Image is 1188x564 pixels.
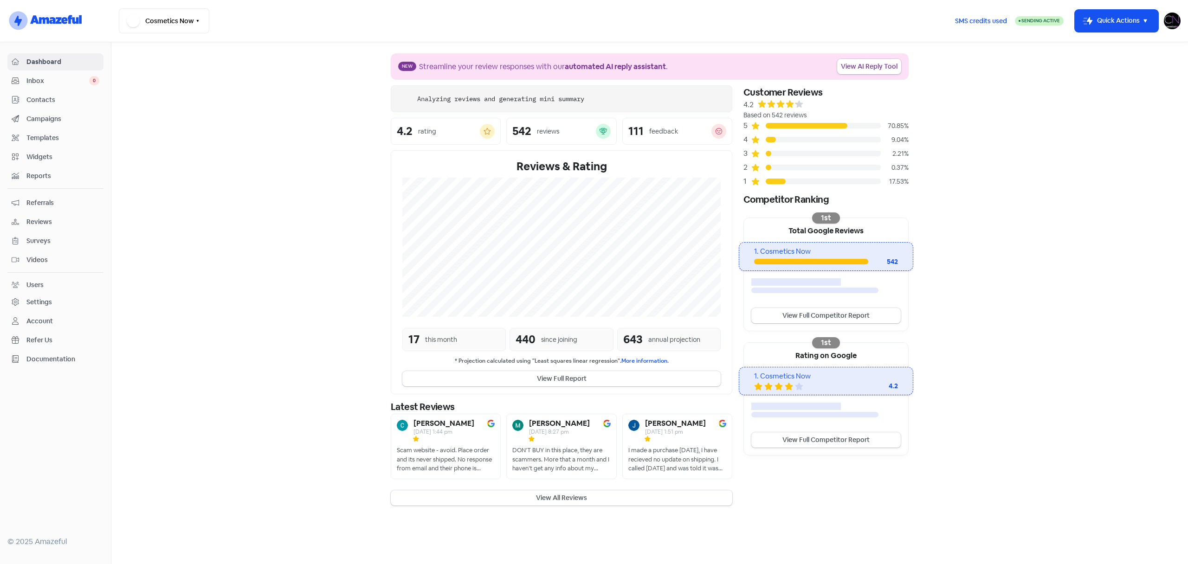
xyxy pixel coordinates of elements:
div: 643 [623,331,643,348]
div: 111 [628,126,644,137]
div: 70.85% [881,121,909,131]
div: 2.21% [881,149,909,159]
a: Videos [7,251,103,269]
div: rating [418,127,436,136]
a: 111feedback [622,118,732,145]
a: View Full Competitor Report [751,432,901,448]
div: Settings [26,297,52,307]
a: Account [7,313,103,330]
div: 1 [743,176,751,187]
b: [PERSON_NAME] [529,420,590,427]
a: View Full Competitor Report [751,308,901,323]
a: SMS credits used [947,15,1015,25]
div: 1. Cosmetics Now [754,246,897,257]
span: Reviews [26,217,99,227]
a: Sending Active [1015,15,1064,26]
img: Avatar [512,420,523,431]
span: Dashboard [26,57,99,67]
img: Image [603,420,611,427]
div: Customer Reviews [743,85,909,99]
button: View Full Report [402,371,721,386]
div: 4 [743,134,751,145]
a: 4.2rating [391,118,501,145]
div: 5 [743,120,751,131]
div: Latest Reviews [391,400,732,414]
div: 9.04% [881,135,909,145]
div: Scam website - avoid. Place order and its never shipped. No response from email and their phone i... [397,446,495,473]
b: [PERSON_NAME] [413,420,474,427]
img: User [1164,13,1181,29]
div: Streamline your review responses with our . [419,61,668,72]
span: Documentation [26,354,99,364]
img: Image [719,420,726,427]
img: Image [487,420,495,427]
span: Widgets [26,152,99,162]
a: Settings [7,294,103,311]
a: Refer Us [7,332,103,349]
div: Analyzing reviews and generating mini summary [417,94,584,104]
a: More information. [621,357,669,365]
a: Reports [7,167,103,185]
span: Campaigns [26,114,99,124]
a: View AI Reply Tool [837,59,901,74]
button: Quick Actions [1075,10,1158,32]
a: Reviews [7,213,103,231]
div: this month [425,335,457,345]
span: Refer Us [26,335,99,345]
div: Total Google Reviews [744,218,908,242]
span: Videos [26,255,99,265]
span: Contacts [26,95,99,105]
button: Cosmetics Now [119,8,209,33]
div: 542 [512,126,531,137]
div: 1. Cosmetics Now [754,371,897,382]
div: 542 [868,257,898,267]
b: [PERSON_NAME] [645,420,706,427]
div: 440 [516,331,536,348]
div: 17 [408,331,420,348]
span: Surveys [26,236,99,246]
div: [DATE] 1:51 pm [645,429,706,435]
small: * Projection calculated using "Least squares linear regression". [402,357,721,365]
div: feedback [649,127,678,136]
div: Competitor Ranking [743,192,909,206]
img: Avatar [628,420,639,431]
div: 17.53% [881,177,909,186]
div: reviews [537,127,559,136]
span: Templates [26,133,99,143]
span: Inbox [26,76,89,86]
span: Reports [26,171,99,181]
div: DON’T BUY in this place, they are scammers. More that a month and I haven’t get any info about my... [512,446,610,473]
div: I made a purchase [DATE], I have recieved no update on shipping. I called [DATE] and was told it ... [628,446,726,473]
div: 4.2 [743,99,754,110]
span: 0 [89,76,99,85]
a: Documentation [7,351,103,368]
a: Widgets [7,148,103,166]
div: [DATE] 8:27 pm [529,429,590,435]
div: since joining [541,335,577,345]
a: Surveys [7,232,103,250]
div: annual projection [648,335,700,345]
span: SMS credits used [955,16,1007,26]
div: Rating on Google [744,343,908,367]
a: Templates [7,129,103,147]
div: Based on 542 reviews [743,110,909,120]
button: View All Reviews [391,490,732,506]
div: 1st [812,212,840,224]
span: Sending Active [1021,18,1060,24]
div: © 2025 Amazeful [7,536,103,547]
img: Avatar [397,420,408,431]
div: [DATE] 1:44 pm [413,429,474,435]
span: Referrals [26,198,99,208]
a: Campaigns [7,110,103,128]
a: Referrals [7,194,103,211]
a: Inbox 0 [7,72,103,90]
div: 4.2 [861,381,898,391]
div: 3 [743,148,751,159]
div: 2 [743,162,751,173]
div: Account [26,316,53,326]
a: Dashboard [7,53,103,70]
div: 4.2 [397,126,413,137]
div: Users [26,280,44,290]
div: 1st [812,337,840,348]
div: Reviews & Rating [402,158,721,175]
